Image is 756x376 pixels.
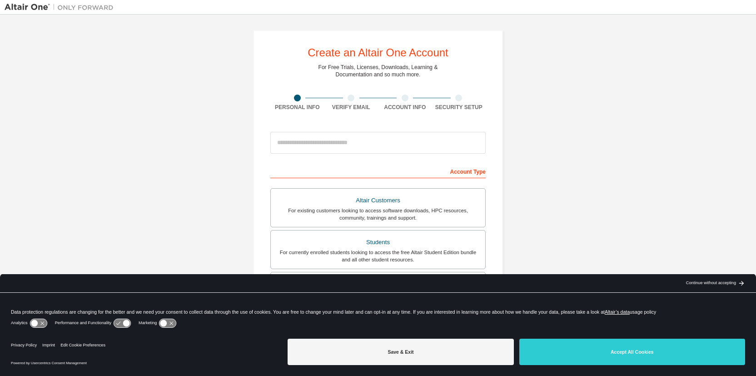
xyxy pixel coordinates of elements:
img: Altair One [5,3,118,12]
div: Account Info [378,104,432,111]
div: For existing customers looking to access software downloads, HPC resources, community, trainings ... [276,207,480,221]
div: Personal Info [270,104,324,111]
div: Create an Altair One Account [308,47,448,58]
div: Security Setup [432,104,486,111]
div: Students [276,236,480,249]
div: Verify Email [324,104,378,111]
div: For currently enrolled students looking to access the free Altair Student Edition bundle and all ... [276,249,480,263]
div: For Free Trials, Licenses, Downloads, Learning & Documentation and so much more. [318,64,438,78]
div: Account Type [270,164,486,178]
div: Altair Customers [276,194,480,207]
